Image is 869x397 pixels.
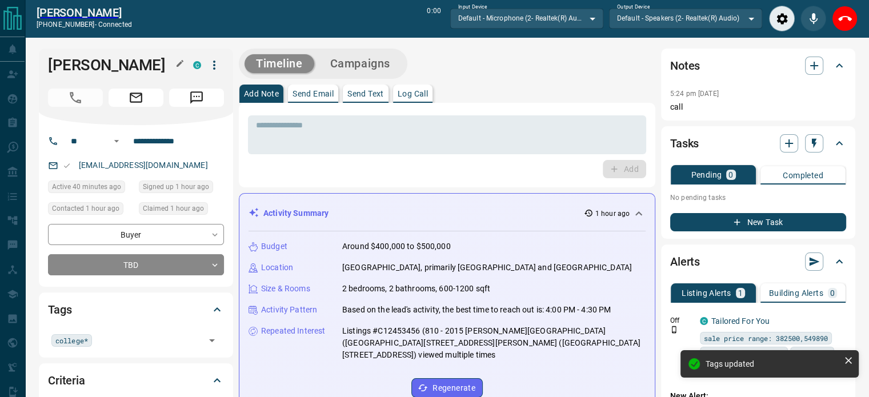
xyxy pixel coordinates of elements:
svg: Push Notification Only [670,326,678,334]
p: Around $400,000 to $500,000 [342,240,451,252]
p: No pending tasks [670,189,846,206]
p: Completed [783,171,823,179]
p: Based on the lead's activity, the best time to reach out is: 4:00 PM - 4:30 PM [342,304,611,316]
div: Default - Speakers (2- Realtek(R) Audio) [609,9,762,28]
span: Signed up 1 hour ago [143,181,209,193]
a: [PERSON_NAME] [37,6,132,19]
div: Activity Summary1 hour ago [249,203,646,224]
h2: Tasks [670,134,699,153]
div: Mute [800,6,826,31]
span: Claimed 1 hour ago [143,203,204,214]
button: Timeline [245,54,314,73]
span: beds: 2-2 [794,347,830,359]
div: Tags updated [706,359,839,368]
button: Open [204,332,220,348]
label: Output Device [617,3,650,11]
p: Repeated Interest [261,325,325,337]
span: Active 40 minutes ago [52,181,121,193]
div: Wed Oct 15 2025 [48,202,133,218]
span: Call [48,89,103,107]
p: Listings #C12453456 (810 - 2015 [PERSON_NAME][GEOGRAPHIC_DATA] ([GEOGRAPHIC_DATA][STREET_ADDRESS]... [342,325,646,361]
div: Alerts [670,248,846,275]
p: 5:24 pm [DATE] [670,90,719,98]
h1: [PERSON_NAME] [48,56,176,74]
h2: Criteria [48,371,85,390]
a: [EMAIL_ADDRESS][DOMAIN_NAME] [79,161,208,170]
div: Wed Oct 15 2025 [139,202,224,218]
label: Input Device [458,3,487,11]
h2: Tags [48,300,71,319]
div: Wed Oct 15 2025 [48,181,133,197]
div: condos.ca [700,317,708,325]
div: TBD [48,254,224,275]
h2: Alerts [670,252,700,271]
p: call [670,101,846,113]
p: 1 hour ago [595,208,630,219]
p: 0:00 [427,6,440,31]
p: Budget [261,240,287,252]
p: [GEOGRAPHIC_DATA], primarily [GEOGRAPHIC_DATA] and [GEOGRAPHIC_DATA] [342,262,632,274]
p: Off [670,315,693,326]
p: Size & Rooms [261,283,310,295]
div: condos.ca [193,61,201,69]
div: Tasks [670,130,846,157]
span: connected [98,21,132,29]
p: Log Call [398,90,428,98]
p: Activity Pattern [261,304,317,316]
p: Add Note [244,90,279,98]
p: Send Email [293,90,334,98]
div: End Call [832,6,858,31]
svg: Email Valid [63,162,71,170]
p: Pending [691,171,722,179]
div: Tags [48,296,224,323]
p: 1 [738,289,743,297]
p: Activity Summary [263,207,329,219]
span: sale price range: 382500,549890 [704,332,828,344]
span: Message [169,89,224,107]
h2: Notes [670,57,700,75]
span: size range: 540,1318 [704,347,784,359]
a: Tailored For You [711,316,770,326]
div: Notes [670,52,846,79]
div: Wed Oct 15 2025 [139,181,224,197]
span: college* [55,335,88,346]
p: 0 [728,171,733,179]
span: Email [109,89,163,107]
p: Building Alerts [769,289,823,297]
button: Open [110,134,123,148]
button: Campaigns [319,54,402,73]
div: Audio Settings [769,6,795,31]
p: Location [261,262,293,274]
p: 0 [830,289,835,297]
div: Criteria [48,367,224,394]
p: 2 bedrooms, 2 bathrooms, 600-1200 sqft [342,283,490,295]
span: Contacted 1 hour ago [52,203,119,214]
p: Send Text [347,90,384,98]
div: Buyer [48,224,224,245]
p: [PHONE_NUMBER] - [37,19,132,30]
div: Default - Microphone (2- Realtek(R) Audio) [450,9,603,28]
p: Listing Alerts [682,289,731,297]
button: New Task [670,213,846,231]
